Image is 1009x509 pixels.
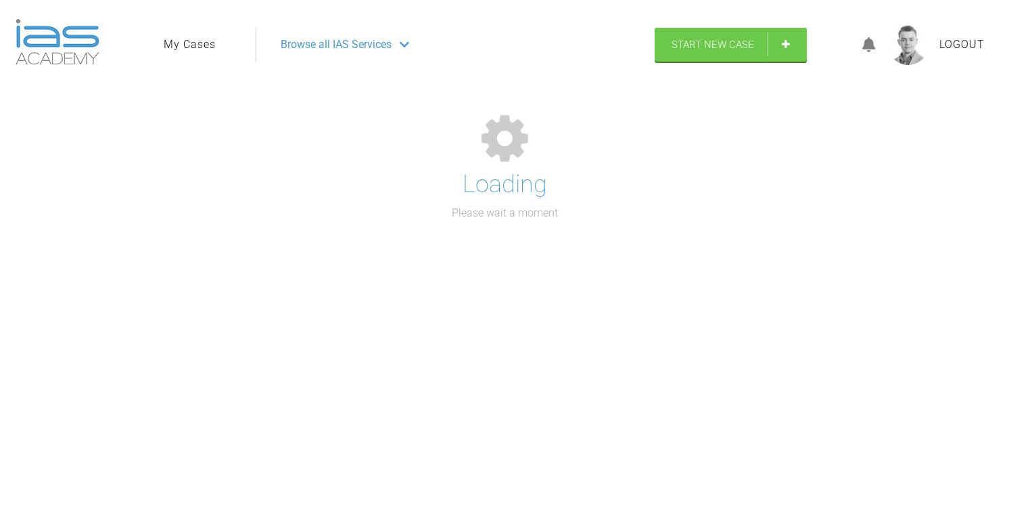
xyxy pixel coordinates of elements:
a: Logout [939,36,985,53]
h1: Loading [463,165,547,204]
span: Start New Case [672,39,754,51]
span: Browse all IAS Services [281,36,392,53]
img: logo-light.3e3ef733.png [16,19,99,65]
a: My Cases [164,36,216,53]
a: Start New Case [655,28,807,62]
img: profile.png [888,24,929,65]
p: Please wait a moment [452,204,558,222]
